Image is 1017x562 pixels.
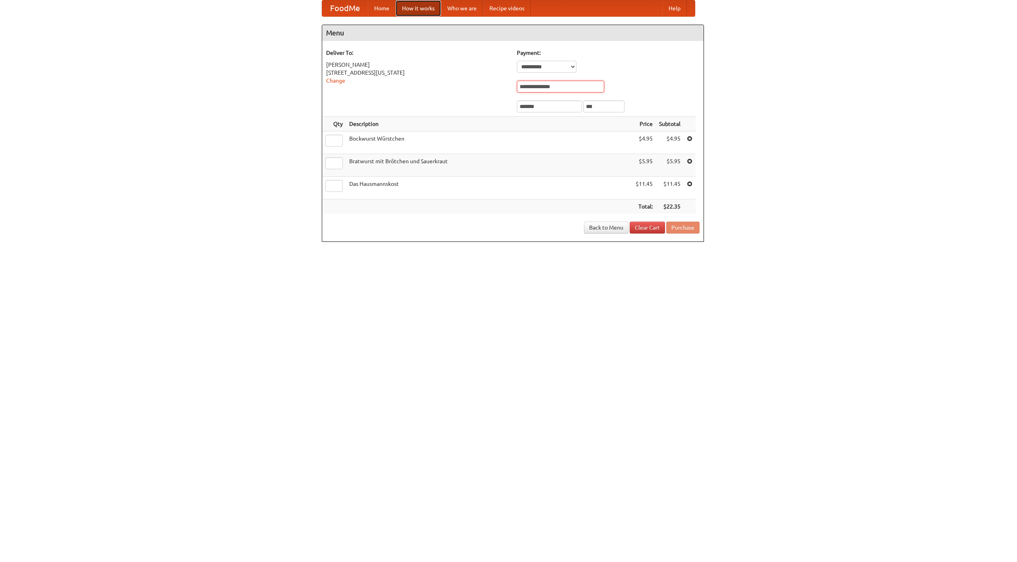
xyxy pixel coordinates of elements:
[326,49,509,57] h5: Deliver To:
[441,0,483,16] a: Who we are
[632,131,656,154] td: $4.95
[632,199,656,214] th: Total:
[656,131,684,154] td: $4.95
[656,154,684,177] td: $5.95
[322,0,368,16] a: FoodMe
[632,154,656,177] td: $5.95
[326,61,509,69] div: [PERSON_NAME]
[346,177,632,199] td: Das Hausmannskost
[322,117,346,131] th: Qty
[326,77,345,84] a: Change
[632,117,656,131] th: Price
[346,131,632,154] td: Bockwurst Würstchen
[346,117,632,131] th: Description
[630,222,665,234] a: Clear Cart
[656,199,684,214] th: $22.35
[662,0,687,16] a: Help
[346,154,632,177] td: Bratwurst mit Brötchen und Sauerkraut
[656,177,684,199] td: $11.45
[483,0,531,16] a: Recipe videos
[656,117,684,131] th: Subtotal
[322,25,704,41] h4: Menu
[517,49,700,57] h5: Payment:
[666,222,700,234] button: Purchase
[368,0,396,16] a: Home
[396,0,441,16] a: How it works
[632,177,656,199] td: $11.45
[326,69,509,77] div: [STREET_ADDRESS][US_STATE]
[584,222,628,234] a: Back to Menu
